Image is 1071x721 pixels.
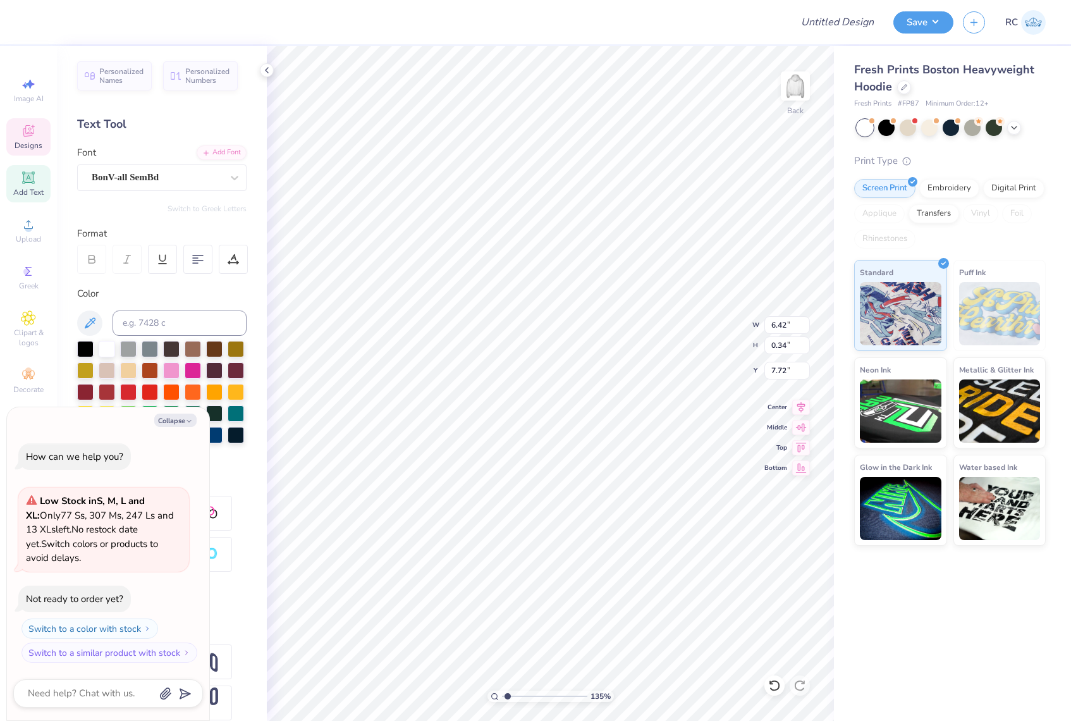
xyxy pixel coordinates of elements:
[959,460,1017,474] span: Water based Ink
[19,281,39,291] span: Greek
[21,619,158,639] button: Switch to a color with stock
[854,99,891,109] span: Fresh Prints
[26,450,123,463] div: How can we help you?
[959,363,1034,376] span: Metallic & Glitter Ink
[854,230,915,249] div: Rhinestones
[183,649,190,656] img: Switch to a similar product with stock
[787,105,804,116] div: Back
[860,282,941,345] img: Standard
[919,179,979,198] div: Embroidery
[26,495,145,522] strong: Low Stock in S, M, L and XL :
[197,145,247,160] div: Add Font
[764,443,787,452] span: Top
[16,234,41,244] span: Upload
[959,379,1041,443] img: Metallic & Glitter Ink
[13,187,44,197] span: Add Text
[959,266,986,279] span: Puff Ink
[1021,10,1046,35] img: Rio Cabojoc
[860,266,893,279] span: Standard
[6,328,51,348] span: Clipart & logos
[1005,15,1018,30] span: RC
[860,363,891,376] span: Neon Ink
[99,67,144,85] span: Personalized Names
[854,62,1034,94] span: Fresh Prints Boston Heavyweight Hoodie
[963,204,998,223] div: Vinyl
[185,67,230,85] span: Personalized Numbers
[26,593,123,605] div: Not ready to order yet?
[21,643,197,663] button: Switch to a similar product with stock
[154,414,197,427] button: Collapse
[860,379,941,443] img: Neon Ink
[893,11,953,34] button: Save
[26,495,174,564] span: Only 77 Ss, 307 Ms, 247 Ls and 13 XLs left. Switch colors or products to avoid delays.
[168,204,247,214] button: Switch to Greek Letters
[1005,10,1046,35] a: RC
[144,625,151,632] img: Switch to a color with stock
[860,477,941,540] img: Glow in the Dark Ink
[113,311,247,336] input: e.g. 7428 c
[959,477,1041,540] img: Water based Ink
[1002,204,1032,223] div: Foil
[764,464,787,472] span: Bottom
[15,140,42,151] span: Designs
[959,282,1041,345] img: Puff Ink
[983,179,1044,198] div: Digital Print
[898,99,919,109] span: # FP87
[909,204,959,223] div: Transfers
[764,423,787,432] span: Middle
[26,523,138,550] span: No restock date yet.
[77,145,96,160] label: Font
[860,460,932,474] span: Glow in the Dark Ink
[854,154,1046,168] div: Print Type
[591,691,611,702] span: 135 %
[77,116,247,133] div: Text Tool
[77,226,248,241] div: Format
[77,287,247,301] div: Color
[14,94,44,104] span: Image AI
[926,99,989,109] span: Minimum Order: 12 +
[791,9,884,35] input: Untitled Design
[764,403,787,412] span: Center
[783,73,808,99] img: Back
[854,204,905,223] div: Applique
[854,179,915,198] div: Screen Print
[13,385,44,395] span: Decorate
